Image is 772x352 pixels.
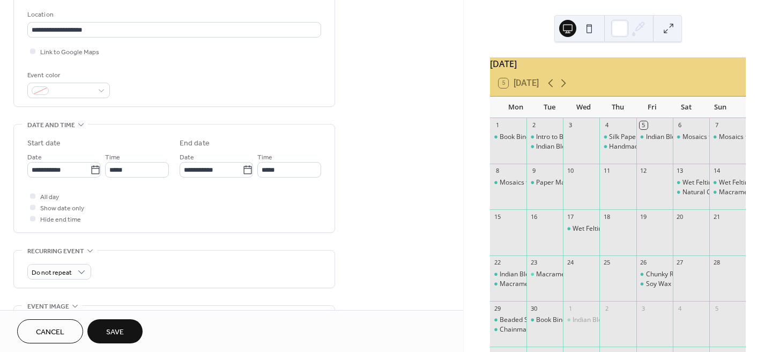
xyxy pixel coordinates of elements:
div: Handmade Recycled Paper [609,142,689,151]
div: 3 [566,121,574,129]
div: Mosaics for Beginners [500,178,567,187]
div: Indian Block Printing [536,142,597,151]
div: Wet Felting - Flowers [573,224,634,233]
span: Link to Google Maps [40,47,99,58]
div: 1 [566,304,574,312]
div: Wed [567,97,601,118]
span: Save [106,327,124,338]
span: Date [180,152,194,163]
div: Beaded Snowflake [490,316,526,325]
div: Wet Felting - Pots & Bowls [682,178,760,187]
div: 12 [640,167,648,175]
div: Sat [669,97,703,118]
div: 11 [603,167,611,175]
div: Soy Wax Candles [646,280,697,289]
div: 6 [676,121,684,129]
div: Wet Felting - Pots & Bowls [709,178,746,187]
button: Cancel [17,319,83,343]
button: Save [87,319,143,343]
div: Natural Cold Process Soap Making [673,188,709,197]
div: 22 [493,259,501,267]
div: 7 [712,121,721,129]
div: Location [27,9,319,20]
span: Time [257,152,272,163]
span: Date and time [27,120,75,131]
div: 14 [712,167,721,175]
span: Recurring event [27,246,84,257]
div: Indian Block Printing [490,270,526,279]
span: Cancel [36,327,64,338]
div: 19 [640,212,648,221]
div: Indian Block Printing [636,133,673,142]
div: Book Binding - Casebinding [536,316,618,325]
div: 30 [530,304,538,312]
div: Indian Block Printing [526,142,563,151]
div: Mosaics for Beginners [490,178,526,187]
div: Macrame Wall Art [526,270,563,279]
div: 27 [676,259,684,267]
div: Book Binding - Casebinding [490,133,526,142]
div: Mon [499,97,533,118]
div: Macrame Wall Art [536,270,590,279]
div: 18 [603,212,611,221]
span: All day [40,192,59,203]
div: Fri [635,97,669,118]
div: Chainmaille - Helmweave [490,325,526,334]
div: 17 [566,212,574,221]
div: 2 [603,304,611,312]
div: Macrame Pumpkin [709,188,746,197]
div: Soy Wax Candles [636,280,673,289]
div: 1 [493,121,501,129]
div: 21 [712,212,721,221]
div: 16 [530,212,538,221]
div: Macrame Plant Hanger [500,280,569,289]
div: [DATE] [490,57,746,70]
span: Hide end time [40,214,81,225]
div: Indian Block Printing [646,133,707,142]
div: Sun [703,97,737,118]
div: Intro to Beaded Jewellery [536,133,611,142]
div: Macrame Plant Hanger [490,280,526,289]
div: Event color [27,70,108,81]
div: Indian Block Printing [573,316,633,325]
span: Do not repeat [32,267,72,279]
div: Wet Felting - Pots & Bowls [673,178,709,187]
div: 8 [493,167,501,175]
div: 15 [493,212,501,221]
div: 4 [676,304,684,312]
div: Book Binding - Casebinding [526,316,563,325]
div: Indian Block Printing [500,270,560,279]
div: Intro to Beaded Jewellery [526,133,563,142]
div: 13 [676,167,684,175]
div: 5 [712,304,721,312]
div: Silk Paper Making [599,133,636,142]
div: Start date [27,138,61,149]
span: Show date only [40,203,84,214]
div: 10 [566,167,574,175]
div: Thu [601,97,635,118]
div: 25 [603,259,611,267]
div: 9 [530,167,538,175]
div: End date [180,138,210,149]
div: Chunky Rope Necklace [646,270,714,279]
div: Indian Block Printing [563,316,599,325]
div: Mosaics for Beginners [709,133,746,142]
div: Mosaics for Beginners [673,133,709,142]
span: Time [105,152,120,163]
span: Date [27,152,42,163]
div: 20 [676,212,684,221]
div: Handmade Recycled Paper [599,142,636,151]
div: Beaded Snowflake [500,316,555,325]
div: 2 [530,121,538,129]
span: Event image [27,301,69,312]
div: Silk Paper Making [609,133,662,142]
div: 26 [640,259,648,267]
div: 24 [566,259,574,267]
div: Chainmaille - Helmweave [500,325,576,334]
div: 29 [493,304,501,312]
div: Tue [533,97,567,118]
div: Wet Felting - Flowers [563,224,599,233]
div: Chunky Rope Necklace [636,270,673,279]
div: 28 [712,259,721,267]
